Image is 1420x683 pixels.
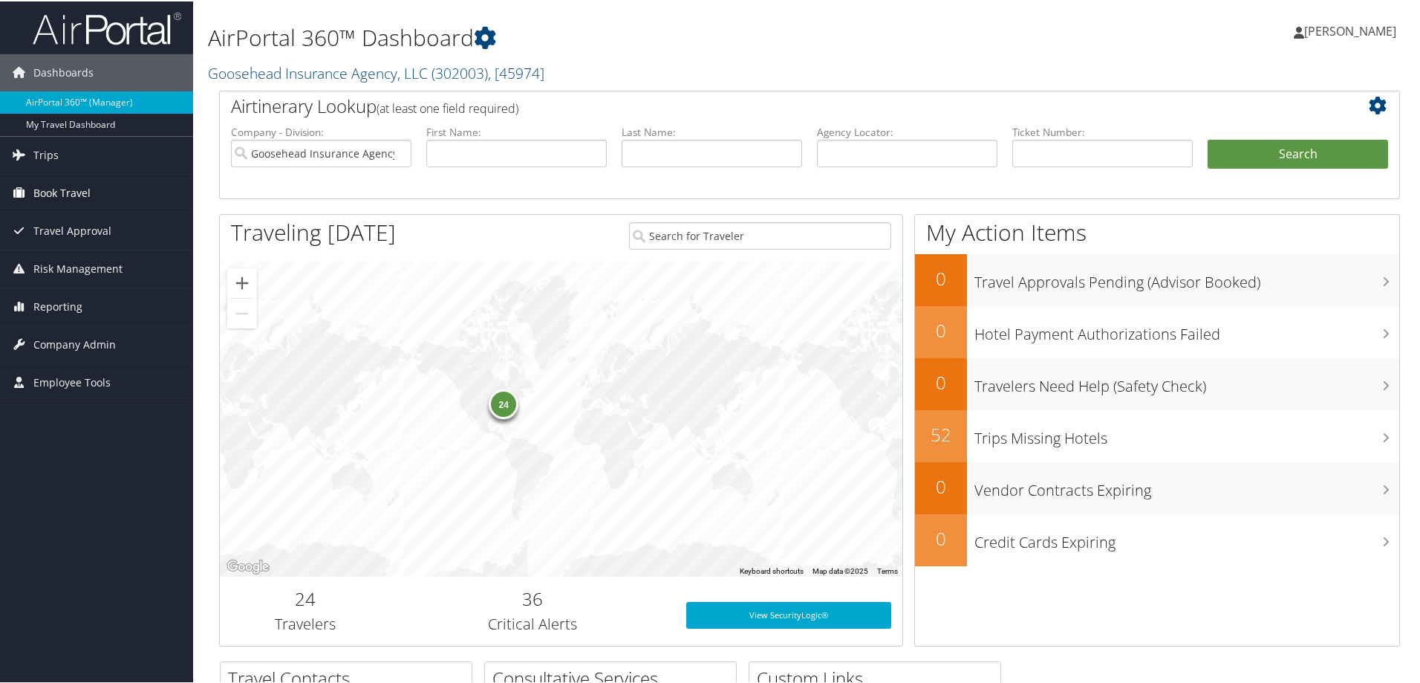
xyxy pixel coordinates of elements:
h2: 0 [915,473,967,498]
span: Employee Tools [33,363,111,400]
img: airportal-logo.png [33,10,181,45]
span: ( 302003 ) [431,62,488,82]
span: Reporting [33,287,82,324]
button: Keyboard shortcuts [740,565,804,575]
a: [PERSON_NAME] [1294,7,1411,52]
button: Zoom in [227,267,257,297]
img: Google [224,556,273,575]
span: (at least one field required) [377,99,518,115]
h2: 24 [231,585,380,610]
label: Company - Division: [231,123,411,138]
h2: 0 [915,265,967,290]
h2: 36 [402,585,664,610]
label: Last Name: [622,123,802,138]
h2: 0 [915,525,967,550]
div: 24 [489,388,518,418]
span: Trips [33,135,59,172]
h3: Travelers Need Help (Safety Check) [974,367,1399,395]
h1: My Action Items [915,216,1399,247]
h3: Travel Approvals Pending (Advisor Booked) [974,263,1399,291]
h2: 0 [915,369,967,394]
label: First Name: [426,123,607,138]
input: Search for Traveler [629,221,891,248]
a: 0Hotel Payment Authorizations Failed [915,305,1399,357]
h2: 0 [915,317,967,342]
span: [PERSON_NAME] [1304,22,1396,38]
h3: Hotel Payment Authorizations Failed [974,315,1399,343]
h3: Travelers [231,612,380,633]
h1: AirPortal 360™ Dashboard [208,21,1010,52]
a: 0Travel Approvals Pending (Advisor Booked) [915,253,1399,305]
span: , [ 45974 ] [488,62,544,82]
button: Search [1208,138,1388,168]
span: Risk Management [33,249,123,286]
span: Book Travel [33,173,91,210]
h3: Critical Alerts [402,612,664,633]
a: 0Credit Cards Expiring [915,513,1399,565]
a: Open this area in Google Maps (opens a new window) [224,556,273,575]
a: 52Trips Missing Hotels [915,409,1399,461]
h3: Credit Cards Expiring [974,523,1399,551]
span: Company Admin [33,325,116,362]
span: Dashboards [33,53,94,90]
a: View SecurityLogic® [686,601,891,627]
a: Terms (opens in new tab) [877,566,898,574]
span: Map data ©2025 [812,566,868,574]
label: Ticket Number: [1012,123,1193,138]
a: 0Travelers Need Help (Safety Check) [915,357,1399,409]
a: 0Vendor Contracts Expiring [915,461,1399,513]
span: Travel Approval [33,211,111,248]
h3: Trips Missing Hotels [974,419,1399,447]
button: Zoom out [227,297,257,327]
label: Agency Locator: [817,123,997,138]
h2: 52 [915,421,967,446]
h3: Vendor Contracts Expiring [974,471,1399,499]
h1: Traveling [DATE] [231,216,396,247]
h2: Airtinerary Lookup [231,92,1290,117]
a: Goosehead Insurance Agency, LLC [208,62,544,82]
